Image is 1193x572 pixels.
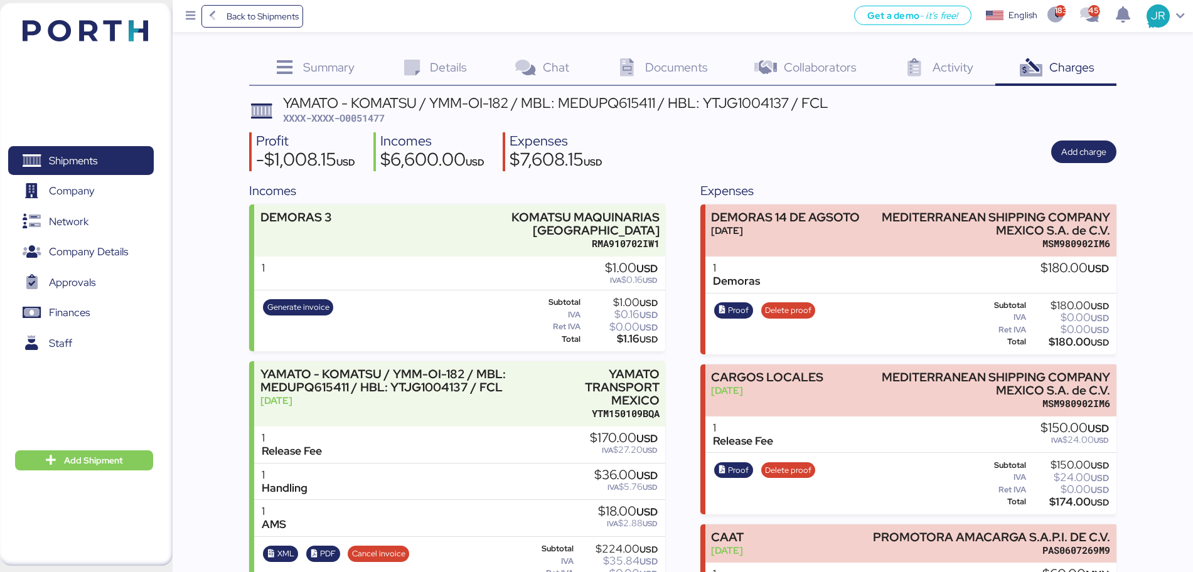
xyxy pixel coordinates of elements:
[49,334,72,352] span: Staff
[1029,460,1109,470] div: $150.00
[510,132,602,151] div: Expenses
[605,262,658,275] div: $1.00
[711,531,744,544] div: CAAT
[583,334,658,344] div: $1.16
[639,544,658,555] span: USD
[249,181,665,200] div: Incomes
[765,463,811,477] span: Delete proof
[1029,497,1109,507] div: $174.00
[49,182,95,200] span: Company
[554,407,660,420] div: YTM150109BQA
[711,371,823,384] div: CARGOS LOCALES
[1091,460,1109,471] span: USD
[49,213,88,231] span: Network
[1049,59,1094,75] span: Charges
[420,237,660,250] div: RMA910702IW1
[973,326,1026,334] div: Ret IVA
[8,207,154,236] a: Network
[598,519,658,528] div: $2.88
[1041,435,1109,445] div: $24.00
[256,132,355,151] div: Profit
[645,59,708,75] span: Documents
[873,544,1110,557] div: PAS0607269M9
[201,5,304,28] a: Back to Shipments
[871,237,1111,250] div: MSM980902IM6
[602,445,613,455] span: IVA
[1088,421,1109,435] span: USD
[543,59,569,75] span: Chat
[873,531,1110,544] div: PROMOTORA AMACARGA S.A.P.I. DE C.V.
[576,556,658,566] div: $35.84
[277,547,294,561] span: XML
[522,544,574,553] div: Subtotal
[306,546,340,562] button: PDF
[283,96,828,110] div: YAMATO - KOMATSU / YMM-OI-182 / MBL: MEDUPQ615411 / HBL: YTJG1004137 / FCL
[262,432,322,445] div: 1
[1061,144,1106,159] span: Add charge
[1091,497,1109,508] span: USD
[610,275,621,285] span: IVA
[1091,324,1109,336] span: USD
[336,156,355,168] span: USD
[267,300,329,314] span: Generate invoice
[639,556,658,567] span: USD
[49,273,95,292] span: Approvals
[262,262,265,275] div: 1
[636,262,658,275] span: USD
[1094,435,1109,445] span: USD
[8,329,154,357] a: Staff
[1029,301,1110,310] div: $180.00
[8,299,154,327] a: Finances
[973,485,1026,494] div: Ret IVA
[320,547,336,561] span: PDF
[714,462,753,479] button: Proof
[260,368,548,394] div: YAMATO - KOMATSU / YMM-OI-182 / MBL: MEDUPQ615411 / HBL: YTJG1004137 / FCL
[1091,312,1109,324] span: USD
[761,302,816,319] button: Delete proof
[643,275,658,285] span: USD
[711,544,744,557] div: [DATE]
[728,463,749,477] span: Proof
[262,482,308,495] div: Handling
[643,519,658,529] span: USD
[227,9,299,24] span: Back to Shipments
[1029,485,1109,494] div: $0.00
[420,211,660,237] div: KOMATSU MAQUINARIAS [GEOGRAPHIC_DATA]
[711,384,823,397] div: [DATE]
[554,368,660,407] div: YAMATO TRANSPORT MEXICO
[303,59,355,75] span: Summary
[522,298,580,307] div: Subtotal
[263,546,298,562] button: XML
[256,151,355,172] div: -$1,008.15
[594,482,658,492] div: $5.76
[262,518,286,531] div: AMS
[466,156,484,168] span: USD
[1041,421,1109,435] div: $150.00
[1091,472,1109,484] span: USD
[607,482,619,492] span: IVA
[728,304,749,317] span: Proof
[262,505,286,518] div: 1
[871,371,1111,397] div: MEDITERRANEAN SHIPPING COMPANY MEXICO S.A. de C.V.
[713,262,760,275] div: 1
[639,334,658,345] span: USD
[1041,262,1109,275] div: $180.00
[348,546,409,562] button: Cancel invoice
[973,473,1026,482] div: IVA
[973,337,1026,346] div: Total
[262,469,308,482] div: 1
[380,132,484,151] div: Incomes
[262,445,322,458] div: Release Fee
[1051,435,1062,445] span: IVA
[700,181,1116,200] div: Expenses
[871,211,1111,237] div: MEDITERRANEAN SHIPPING COMPANY MEXICO S.A. de C.V.
[522,322,580,331] div: Ret IVA
[713,275,760,288] div: Demoras
[430,59,467,75] span: Details
[1088,262,1109,275] span: USD
[522,310,580,319] div: IVA
[1091,337,1109,348] span: USD
[643,482,658,492] span: USD
[605,275,658,285] div: $0.16
[180,6,201,27] button: Menu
